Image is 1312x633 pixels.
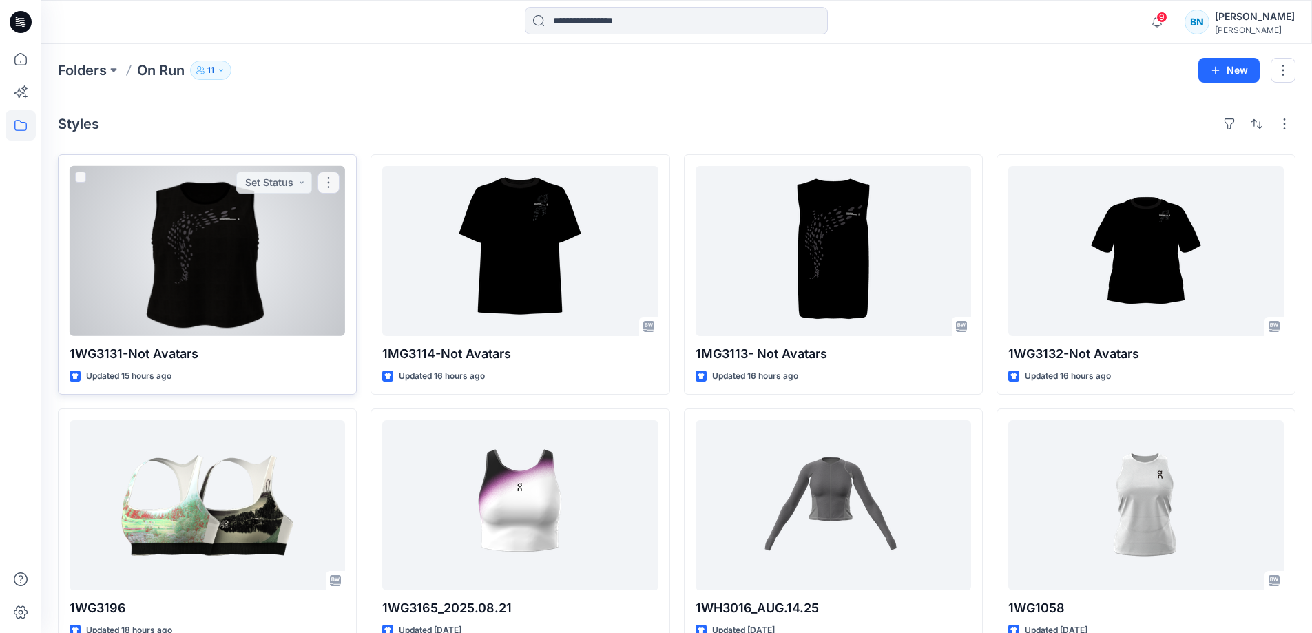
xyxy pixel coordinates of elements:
[382,166,658,336] a: 1MG3114-Not Avatars
[696,420,971,590] a: 1WH3016_AUG.14.25
[1008,420,1284,590] a: 1WG1058
[696,599,971,618] p: 1WH3016_AUG.14.25
[207,63,214,78] p: 11
[70,344,345,364] p: 1WG3131-Not Avatars
[1185,10,1209,34] div: BN
[382,420,658,590] a: 1WG3165_2025.08.21
[399,369,485,384] p: Updated 16 hours ago
[70,420,345,590] a: 1WG3196
[1008,344,1284,364] p: 1WG3132-Not Avatars
[86,369,171,384] p: Updated 15 hours ago
[1156,12,1167,23] span: 9
[190,61,231,80] button: 11
[70,166,345,336] a: 1WG3131-Not Avatars
[1008,599,1284,618] p: 1WG1058
[58,116,99,132] h4: Styles
[1215,8,1295,25] div: [PERSON_NAME]
[712,369,798,384] p: Updated 16 hours ago
[382,599,658,618] p: 1WG3165_2025.08.21
[137,61,185,80] p: On Run
[696,344,971,364] p: 1MG3113- Not Avatars
[1215,25,1295,35] div: [PERSON_NAME]
[1008,166,1284,336] a: 1WG3132-Not Avatars
[382,344,658,364] p: 1MG3114-Not Avatars
[58,61,107,80] a: Folders
[696,166,971,336] a: 1MG3113- Not Avatars
[70,599,345,618] p: 1WG3196
[1198,58,1260,83] button: New
[1025,369,1111,384] p: Updated 16 hours ago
